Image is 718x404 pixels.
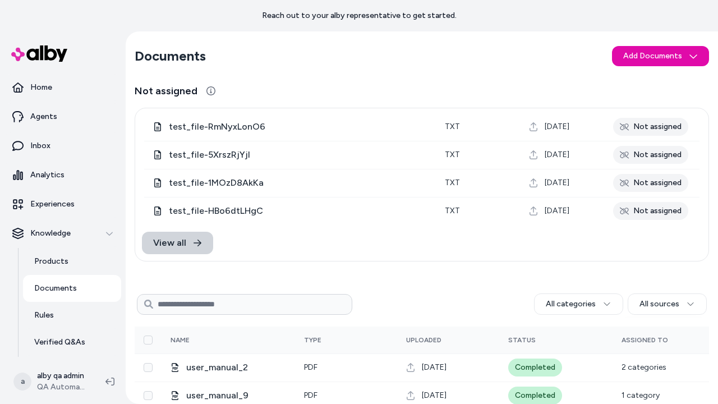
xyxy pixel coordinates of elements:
[153,236,186,250] span: View all
[545,121,569,132] span: [DATE]
[613,118,688,136] div: Not assigned
[304,336,321,344] span: Type
[135,47,206,65] h2: Documents
[4,191,121,218] a: Experiences
[30,169,65,181] p: Analytics
[639,299,679,310] span: All sources
[144,391,153,400] button: Select row
[445,150,460,159] span: txt
[23,302,121,329] a: Rules
[30,111,57,122] p: Agents
[186,361,286,374] span: user_manual_2
[153,148,427,162] div: test_file-5XrszRjYjI.txt
[4,132,121,159] a: Inbox
[622,391,660,400] span: 1 category
[445,178,460,187] span: txt
[4,74,121,101] a: Home
[4,220,121,247] button: Knowledge
[304,362,317,372] span: pdf
[153,120,427,134] div: test_file-RmNyxLonO6.txt
[153,176,427,190] div: test_file-1MOzD8AkKa.txt
[34,310,54,321] p: Rules
[7,364,96,400] button: aalby qa adminQA Automation 1
[11,45,67,62] img: alby Logo
[612,46,709,66] button: Add Documents
[23,329,121,356] a: Verified Q&As
[34,337,85,348] p: Verified Q&As
[4,162,121,189] a: Analytics
[508,336,536,344] span: Status
[171,361,286,374] div: user_manual_2.pdf
[30,82,52,93] p: Home
[546,299,596,310] span: All categories
[422,362,447,373] span: [DATE]
[144,336,153,345] button: Select all
[545,205,569,217] span: [DATE]
[13,373,31,391] span: a
[445,206,460,215] span: txt
[169,148,427,162] span: test_file-5XrszRjYjI
[144,363,153,372] button: Select row
[135,83,197,99] span: Not assigned
[508,359,562,377] div: Completed
[622,336,668,344] span: Assigned To
[534,293,623,315] button: All categories
[169,176,427,190] span: test_file-1MOzD8AkKa
[622,362,666,372] span: 2 categories
[445,122,460,131] span: txt
[613,202,688,220] div: Not assigned
[23,248,121,275] a: Products
[169,120,427,134] span: test_file-RmNyxLonO6
[37,370,88,382] p: alby qa admin
[613,174,688,192] div: Not assigned
[171,389,286,402] div: user_manual_9.pdf
[30,199,75,210] p: Experiences
[304,391,317,400] span: pdf
[628,293,707,315] button: All sources
[37,382,88,393] span: QA Automation 1
[30,140,50,151] p: Inbox
[613,146,688,164] div: Not assigned
[406,336,441,344] span: Uploaded
[34,283,77,294] p: Documents
[171,336,255,345] div: Name
[186,389,286,402] span: user_manual_9
[23,275,121,302] a: Documents
[34,256,68,267] p: Products
[169,204,427,218] span: test_file-HBo6dtLHgC
[545,149,569,160] span: [DATE]
[30,228,71,239] p: Knowledge
[262,10,457,21] p: Reach out to your alby representative to get started.
[422,390,447,401] span: [DATE]
[153,204,427,218] div: test_file-HBo6dtLHgC.txt
[4,103,121,130] a: Agents
[142,232,213,254] a: View all
[545,177,569,189] span: [DATE]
